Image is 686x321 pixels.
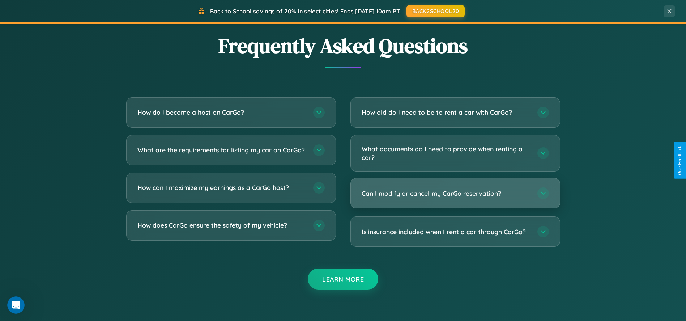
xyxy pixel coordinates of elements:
h3: Is insurance included when I rent a car through CarGo? [362,227,530,236]
button: Learn More [308,269,378,290]
h3: How old do I need to be to rent a car with CarGo? [362,108,530,117]
h3: How can I maximize my earnings as a CarGo host? [137,183,306,192]
h3: How does CarGo ensure the safety of my vehicle? [137,221,306,230]
iframe: Intercom live chat [7,296,25,314]
h3: What are the requirements for listing my car on CarGo? [137,145,306,155]
h3: What documents do I need to provide when renting a car? [362,144,530,162]
h2: Frequently Asked Questions [126,32,560,60]
h3: Can I modify or cancel my CarGo reservation? [362,189,530,198]
button: BACK2SCHOOL20 [406,5,465,17]
div: Give Feedback [677,146,682,175]
h3: How do I become a host on CarGo? [137,108,306,117]
span: Back to School savings of 20% in select cities! Ends [DATE] 10am PT. [210,8,401,15]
